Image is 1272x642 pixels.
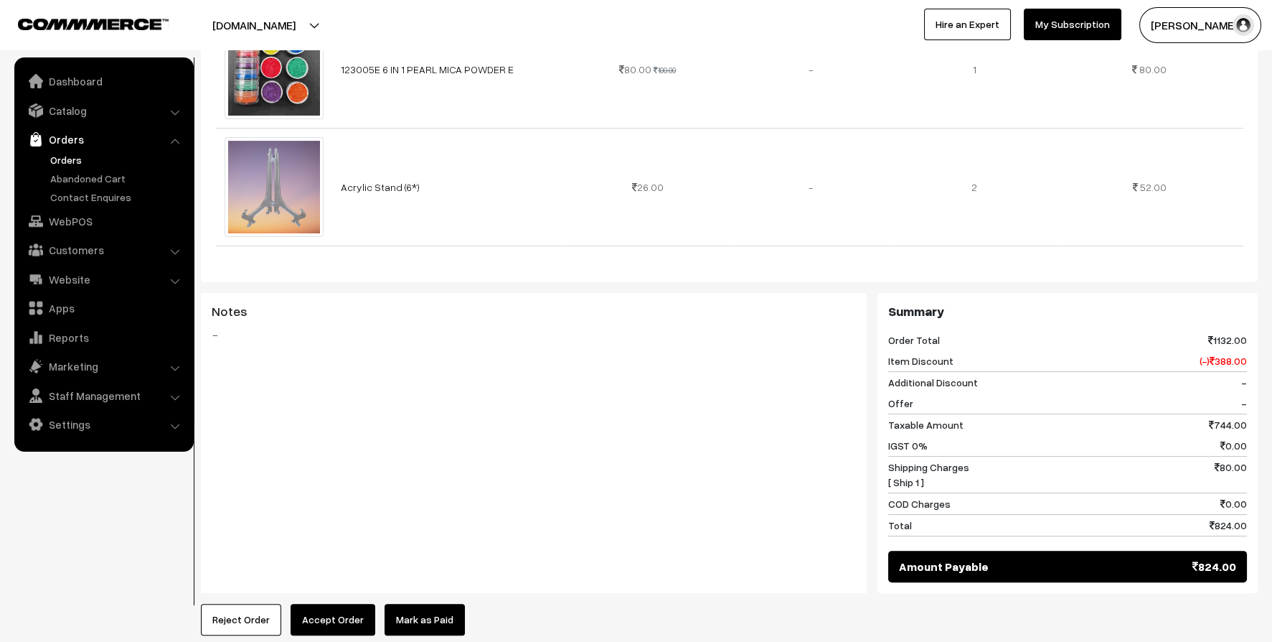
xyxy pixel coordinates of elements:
[47,152,189,167] a: Orders
[973,63,976,75] span: 1
[888,460,969,490] span: Shipping Charges [ Ship 1 ]
[888,438,928,453] span: IGST 0%
[1210,518,1247,533] span: 824.00
[18,325,189,350] a: Reports
[888,396,913,411] span: Offer
[18,383,189,409] a: Staff Management
[1220,438,1247,453] span: 0.00
[1140,181,1167,193] span: 52.00
[1200,353,1247,368] span: (-) 388.00
[18,353,189,379] a: Marketing
[291,604,375,636] button: Accept Order
[888,375,978,390] span: Additional Discount
[47,171,189,186] a: Abandoned Cart
[341,63,514,75] a: 123005E 6 IN 1 PEARL MICA POWDER E
[729,128,892,246] td: -
[18,14,143,32] a: COMMMERCE
[18,411,189,437] a: Settings
[654,65,676,75] strike: 100.00
[729,11,892,129] td: -
[201,604,281,636] button: Reject Order
[888,518,912,533] span: Total
[1241,375,1247,390] span: -
[18,98,189,124] a: Catalog
[971,181,977,193] span: 2
[47,190,189,205] a: Contact Enquires
[888,496,951,511] span: COD Charges
[212,326,856,343] blockquote: -
[632,181,664,193] span: 26.00
[924,9,1011,40] a: Hire an Expert
[1233,14,1254,36] img: user
[18,237,189,263] a: Customers
[18,295,189,321] a: Apps
[1139,63,1167,75] span: 80.00
[1215,460,1247,490] span: 80.00
[1192,558,1236,575] span: 824.00
[18,266,189,292] a: Website
[888,417,964,432] span: Taxable Amount
[899,558,989,575] span: Amount Payable
[225,137,324,237] img: acry-removebg-preview.png
[212,304,856,320] h3: Notes
[162,7,346,43] button: [DOMAIN_NAME]
[1139,7,1261,43] button: [PERSON_NAME]…
[341,181,420,193] a: Acrylic Stand (6*)
[1208,332,1247,348] span: 1132.00
[18,126,189,152] a: Orders
[1024,9,1121,40] a: My Subscription
[18,19,169,29] img: COMMMERCE
[225,19,324,119] img: 1700850652706-162830005.png
[619,63,651,75] span: 80.00
[385,604,465,636] a: Mark as Paid
[1220,496,1247,511] span: 0.00
[18,68,189,94] a: Dashboard
[888,304,1247,320] h3: Summary
[888,332,940,348] span: Order Total
[888,353,953,368] span: Item Discount
[1209,417,1247,432] span: 744.00
[18,208,189,234] a: WebPOS
[1241,396,1247,411] span: -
